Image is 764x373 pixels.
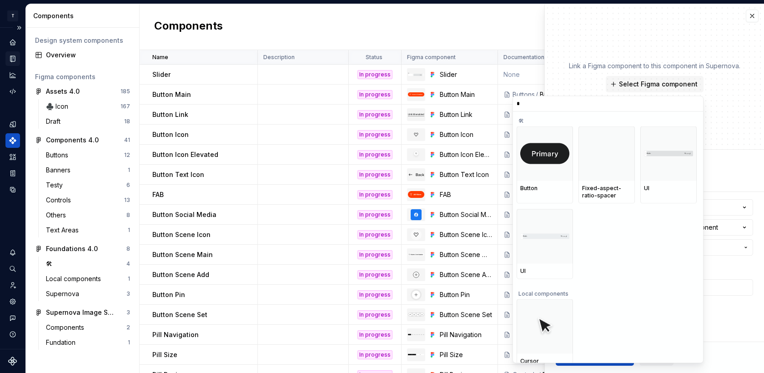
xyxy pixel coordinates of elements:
div: Button Icon Elevated [440,150,492,159]
div: In progress [357,250,392,259]
div: In progress [357,290,392,299]
div: Button Link [440,110,492,119]
a: Analytics [5,68,20,82]
div: Button Main [440,90,492,99]
div: Others [46,211,70,220]
div: 4 [126,260,130,267]
div: 🛠 [517,111,697,126]
div: Components [33,11,136,20]
div: Storybook stories [5,166,20,181]
div: Button Scene Add [440,270,492,279]
div: ♣️ Icon [46,102,72,111]
div: Controls [46,196,75,205]
div: 🛠 [46,259,56,268]
div: FAB [440,190,492,199]
a: Documentation [5,51,20,66]
div: 8 [126,245,130,252]
div: Figma components [35,72,130,81]
a: Controls13 [42,193,134,207]
img: Button Scene Add [411,269,422,280]
div: Buttons [46,151,72,160]
div: Button Icon [440,130,492,139]
div: In progress [357,110,392,119]
div: Invite team [5,278,20,292]
div: In progress [357,330,392,339]
div: 41 [124,136,130,144]
a: Assets 4.0185 [31,84,134,99]
div: 185 [121,88,130,95]
img: Button Link [408,112,424,116]
a: Settings [5,294,20,309]
div: Local components [46,274,105,283]
button: Expand sidebar [13,21,25,34]
div: Cursor [520,357,569,364]
img: Button Scene Icon [411,229,422,240]
a: 🛠4 [42,257,134,271]
div: In progress [357,210,392,219]
div: 2 [126,324,130,331]
div: Overview [46,50,130,60]
div: Button Social Media [440,210,492,219]
div: Fundation [46,338,79,347]
span: Select Figma component [619,80,698,89]
p: Button Pin [152,290,185,299]
p: Pill Navigation [152,330,199,339]
p: Link a Figma component to this component in Supernova. [569,61,740,71]
p: Name [152,54,168,61]
div: In progress [357,190,392,199]
div: Supernova Image Source [46,308,114,317]
a: Design tokens [5,117,20,131]
div: In progress [357,270,392,279]
p: Documentation link [503,54,555,61]
img: Pill Navigation [408,334,424,335]
a: Supernova3 [42,287,134,301]
p: Button Link [152,110,188,119]
div: Pill Size [440,350,492,359]
a: Home [5,35,20,50]
div: Contact support [5,311,20,325]
svg: Supernova Logo [8,357,17,366]
p: Figma component [407,54,456,61]
div: Slider [440,70,492,79]
a: Components [5,133,20,148]
p: Button Scene Main [152,250,213,259]
div: 13 [124,197,130,204]
p: Button Social Media [152,210,216,219]
div: 12 [124,151,130,159]
a: Code automation [5,84,20,99]
p: Slider [152,70,171,79]
a: Testy6 [42,178,134,192]
div: 18 [124,118,130,125]
div: Notifications [5,245,20,260]
p: Status [366,54,382,61]
div: Draft [46,117,64,126]
div: Button Scene Main [440,250,492,259]
div: Assets 4.0 [46,87,80,96]
img: Button Social Media [411,209,422,220]
div: Local components [517,284,697,299]
div: 1 [128,227,130,234]
div: In progress [357,130,392,139]
div: In progress [357,150,392,159]
div: Components [46,323,88,332]
img: Button Main [408,92,424,96]
div: Button Text Icon [440,170,492,179]
a: Text Areas1 [42,223,134,237]
div: Button Pin [440,290,492,299]
td: None [498,65,594,85]
div: In progress [357,350,392,359]
div: Button Main [540,90,588,99]
p: Description [263,54,295,61]
div: / [535,90,540,99]
img: Button Pin [411,289,422,300]
div: Components 4.0 [46,136,99,145]
div: Text Areas [46,226,82,235]
div: 8 [126,212,130,219]
p: Button Scene Icon [152,230,211,239]
div: Button Scene Set [440,310,492,319]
